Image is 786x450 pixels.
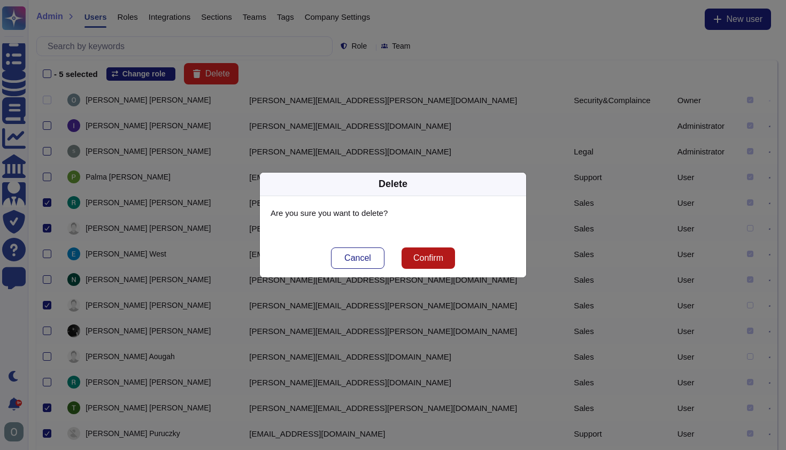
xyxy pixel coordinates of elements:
span: Cancel [344,254,371,262]
button: Confirm [402,247,455,269]
span: Confirm [413,254,443,262]
p: Are you sure you want to delete? [271,207,515,220]
button: Cancel [331,247,384,269]
div: Delete [379,177,407,191]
